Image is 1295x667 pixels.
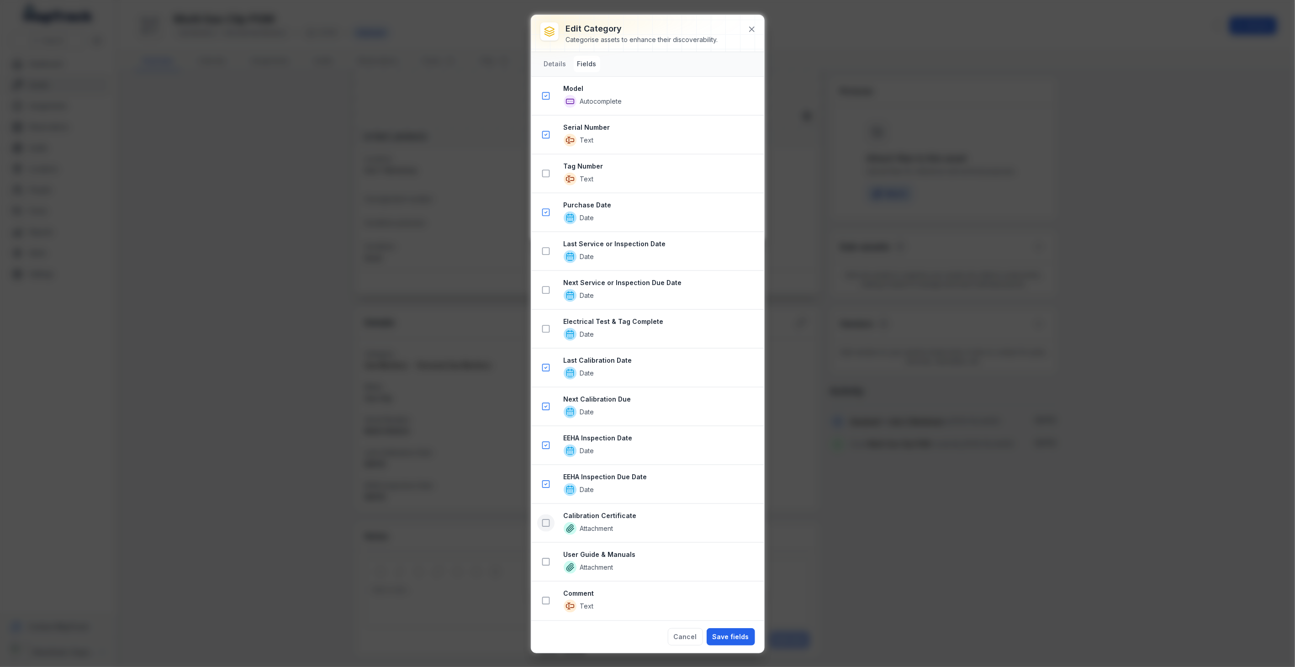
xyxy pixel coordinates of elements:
[566,35,718,44] div: Categorise assets to enhance their discoverability.
[564,162,756,171] strong: Tag Number
[580,136,594,145] span: Text
[668,628,703,646] button: Cancel
[564,84,756,93] strong: Model
[580,485,594,494] span: Date
[580,524,613,533] span: Attachment
[564,356,756,365] strong: Last Calibration Date
[564,550,756,559] strong: User Guide & Manuals
[564,589,756,598] strong: Comment
[580,563,613,572] span: Attachment
[580,446,594,455] span: Date
[580,213,594,222] span: Date
[707,628,755,646] button: Save fields
[564,201,756,210] strong: Purchase Date
[564,278,756,287] strong: Next Service or Inspection Due Date
[580,175,594,184] span: Text
[564,472,756,482] strong: EEHA Inspection Due Date
[540,56,570,72] button: Details
[564,434,756,443] strong: EEHA Inspection Date
[580,291,594,300] span: Date
[580,97,622,106] span: Autocomplete
[564,511,756,520] strong: Calibration Certificate
[564,123,756,132] strong: Serial Number
[580,252,594,261] span: Date
[580,369,594,378] span: Date
[564,317,756,326] strong: Electrical Test & Tag Complete
[566,22,718,35] h3: Edit category
[580,330,594,339] span: Date
[564,395,756,404] strong: Next Calibration Due
[580,408,594,417] span: Date
[574,56,600,72] button: Fields
[580,602,594,611] span: Text
[564,239,756,249] strong: Last Service or Inspection Date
